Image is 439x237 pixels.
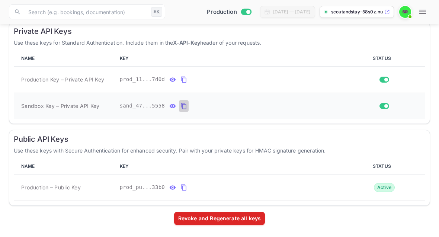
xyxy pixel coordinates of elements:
div: [DATE] — [DATE] [273,9,310,15]
input: Search (e.g. bookings, documentation) [24,4,148,19]
th: STATUS [343,51,425,66]
th: NAME [14,51,117,66]
th: NAME [14,159,117,174]
div: ⌘K [151,7,162,17]
div: Active [374,183,395,192]
span: prod_pu...33b0 [120,183,165,191]
strong: X-API-Key [173,39,200,46]
span: Production Key – Private API Key [21,76,104,83]
span: Sandbox Key – Private API Key [21,102,99,110]
p: scoutandstay-58s0z.nui... [331,9,383,15]
th: KEY [117,51,343,66]
span: prod_11...7d0d [120,76,165,83]
h6: Public API Keys [14,135,425,144]
span: sand_47...5558 [120,102,165,110]
div: Revoke and Regenerate all keys [178,214,261,222]
table: public api keys table [14,159,425,201]
table: private api keys table [14,51,425,119]
h6: Private API Keys [14,27,425,36]
th: KEY [117,159,343,174]
p: Use these keys with Secure Authentication for enhanced security. Pair with your private keys for ... [14,147,425,154]
div: Switch to Sandbox mode [204,8,254,16]
span: Production – Public Key [21,183,81,191]
th: STATUS [343,159,425,174]
img: ScoutAndStay Referrals [399,6,411,18]
p: Use these keys for Standard Authentication. Include them in the header of your requests. [14,39,425,47]
span: Production [207,8,237,16]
